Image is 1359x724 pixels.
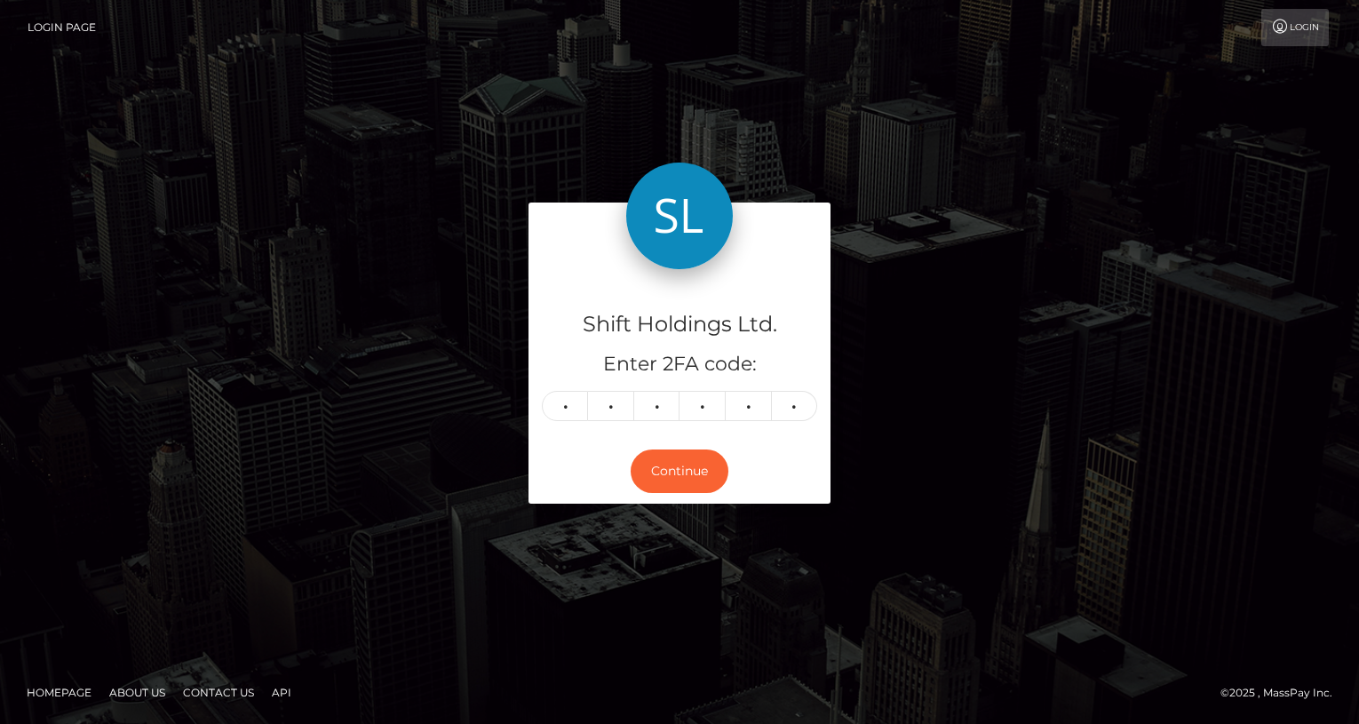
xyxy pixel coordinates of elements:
h4: Shift Holdings Ltd. [542,309,817,340]
a: API [265,679,298,706]
a: About Us [102,679,172,706]
a: Contact Us [176,679,261,706]
img: Shift Holdings Ltd. [626,163,733,269]
div: © 2025 , MassPay Inc. [1220,683,1346,703]
a: Homepage [20,679,99,706]
h5: Enter 2FA code: [542,351,817,378]
a: Login Page [28,9,96,46]
button: Continue [631,450,728,493]
a: Login [1261,9,1329,46]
